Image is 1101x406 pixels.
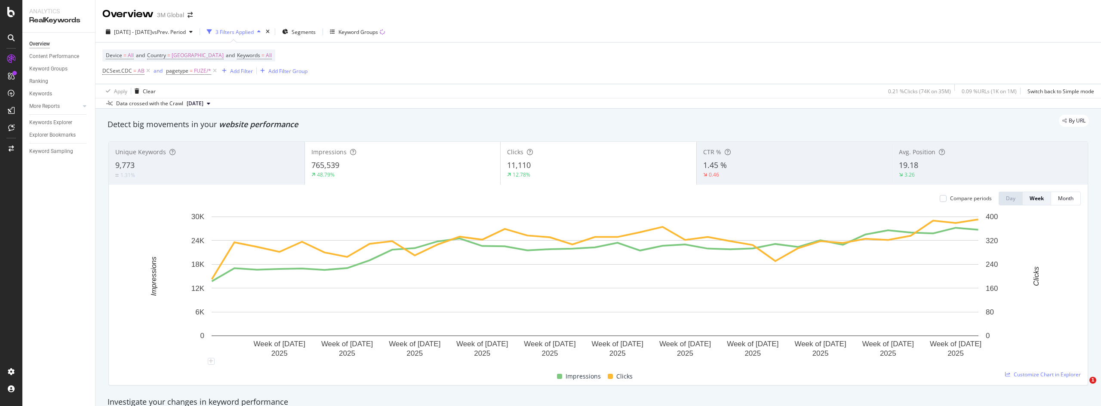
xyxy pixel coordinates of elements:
[29,89,52,98] div: Keywords
[311,148,347,156] span: Impressions
[513,171,530,178] div: 12.78%
[29,89,89,98] a: Keywords
[230,67,253,75] div: Add Filter
[29,118,89,127] a: Keywords Explorer
[474,349,490,357] text: 2025
[524,340,575,348] text: Week of [DATE]
[268,67,308,75] div: Add Filter Group
[29,77,89,86] a: Ranking
[261,52,264,59] span: =
[947,349,964,357] text: 2025
[136,52,145,59] span: and
[29,147,89,156] a: Keyword Sampling
[1023,192,1051,205] button: Week
[29,40,89,49] a: Overview
[456,340,508,348] text: Week of [DATE]
[29,52,79,61] div: Content Performance
[154,67,163,74] div: and
[930,340,981,348] text: Week of [DATE]
[150,256,158,296] text: Impressions
[986,308,994,316] text: 80
[114,88,127,95] div: Apply
[116,100,183,107] div: Data crossed with the Crawl
[29,102,60,111] div: More Reports
[29,131,89,140] a: Explorer Bookmarks
[123,52,126,59] span: =
[115,160,135,170] span: 9,773
[195,308,204,316] text: 6K
[191,260,205,269] text: 18K
[1027,88,1094,95] div: Switch back to Simple mode
[709,171,719,178] div: 0.46
[542,349,558,357] text: 2025
[321,340,373,348] text: Week of [DATE]
[703,160,727,170] span: 1.45 %
[208,358,215,365] div: plus
[880,349,896,357] text: 2025
[292,28,316,36] span: Segments
[899,148,935,156] span: Avg. Position
[986,332,990,340] text: 0
[592,340,643,348] text: Week of [DATE]
[1030,195,1044,202] div: Week
[147,52,166,59] span: Country
[1032,266,1040,286] text: Clicks
[888,88,951,95] div: 0.21 % Clicks ( 74K on 35M )
[115,148,166,156] span: Unique Keywords
[29,131,76,140] div: Explorer Bookmarks
[167,52,170,59] span: =
[507,148,523,156] span: Clicks
[744,349,761,357] text: 2025
[279,25,319,39] button: Segments
[215,28,254,36] div: 3 Filters Applied
[616,371,633,382] span: Clicks
[794,340,846,348] text: Week of [DATE]
[338,28,378,36] div: Keyword Groups
[116,212,1074,361] div: A chart.
[138,65,145,77] span: AB
[339,349,355,357] text: 2025
[1024,84,1094,98] button: Switch back to Simple mode
[29,7,88,15] div: Analytics
[102,67,132,74] span: DCSext.CDC
[191,213,205,221] text: 30K
[257,66,308,76] button: Add Filter Group
[120,171,135,179] div: 1.31%
[1051,192,1081,205] button: Month
[29,102,80,111] a: More Reports
[962,88,1017,95] div: 0.09 % URLs ( 1K on 1M )
[950,195,992,202] div: Compare periods
[862,340,914,348] text: Week of [DATE]
[154,67,163,75] button: and
[143,88,156,95] div: Clear
[166,67,188,74] span: pagetype
[115,174,119,177] img: Equal
[986,213,998,221] text: 400
[194,65,211,77] span: FUZE/*
[986,237,998,245] text: 320
[703,148,721,156] span: CTR %
[271,349,288,357] text: 2025
[172,49,224,61] span: [GEOGRAPHIC_DATA]
[218,66,253,76] button: Add Filter
[187,100,203,107] span: 2025 Aug. 31st
[507,160,531,170] span: 11,110
[1089,377,1096,384] span: 1
[102,84,127,98] button: Apply
[904,171,915,178] div: 3.26
[266,49,272,61] span: All
[812,349,829,357] text: 2025
[191,284,205,293] text: 12K
[157,11,184,19] div: 3M Global
[102,7,154,21] div: Overview
[226,52,235,59] span: and
[29,64,68,73] div: Keyword Groups
[317,171,335,178] div: 48.79%
[1005,371,1081,378] a: Customize Chart in Explorer
[659,340,711,348] text: Week of [DATE]
[29,15,88,25] div: RealKeywords
[999,192,1023,205] button: Day
[1014,371,1081,378] span: Customize Chart in Explorer
[237,52,260,59] span: Keywords
[1072,377,1092,397] iframe: Intercom live chat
